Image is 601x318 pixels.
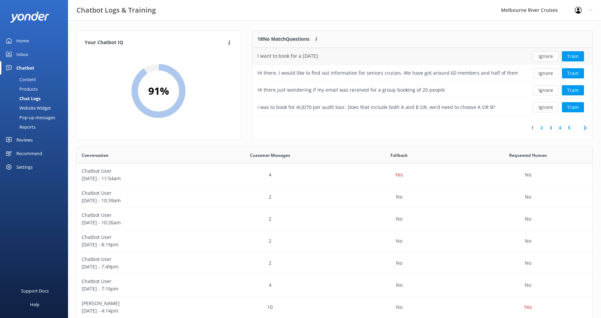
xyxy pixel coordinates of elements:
[525,215,531,223] p: No
[10,12,49,23] img: yonder-white-logo.png
[267,303,273,311] p: 10
[82,211,200,219] p: Chatbot User
[257,86,445,94] div: Hi there just wondering if my email was received for a group booking of 20 people
[82,300,200,307] p: [PERSON_NAME]
[148,83,169,99] h2: 91 %
[269,259,271,267] p: 2
[533,102,558,112] button: Ignore
[269,193,271,201] p: 2
[396,193,402,201] p: No
[4,113,68,122] a: Pop-up messages
[4,94,40,103] div: Chat Logs
[82,167,200,175] p: Chatbot User
[269,281,271,289] p: 4
[396,303,402,311] p: No
[257,104,495,111] div: I was to book for AUD70 per audlt tour. Does that include both A and B OR, we'd need to choose A ...
[16,34,29,48] div: Home
[537,125,546,131] a: 2
[250,152,290,158] span: Customer Messages
[396,215,402,223] p: No
[4,75,36,84] div: Content
[16,133,33,147] div: Reviews
[562,68,584,78] button: Train
[525,259,531,267] p: No
[77,186,592,208] div: row
[269,215,271,223] p: 2
[82,263,200,270] p: [DATE] - 7:49pm
[4,84,68,94] a: Products
[528,125,537,131] a: 1
[4,94,68,103] a: Chat Logs
[509,152,547,158] span: Requested Human
[257,69,518,77] div: Hi there, I would like to find out information for seniors cruises. We have got around 60 members...
[77,230,592,252] div: row
[82,152,108,158] span: Conversation
[82,233,200,241] p: Chatbot User
[16,48,28,61] div: Inbox
[562,102,584,112] button: Train
[77,208,592,230] div: row
[525,281,531,289] p: No
[562,51,584,61] button: Train
[16,147,42,160] div: Recommend
[82,189,200,197] p: Chatbot User
[395,171,403,179] p: Yes
[4,103,68,113] a: Website Widget
[82,307,200,315] p: [DATE] - 4:14pm
[525,237,531,245] p: No
[4,113,55,122] div: Pop-up messages
[77,164,592,186] div: row
[562,85,584,95] button: Train
[4,122,35,132] div: Reports
[396,237,402,245] p: No
[21,284,49,298] div: Support Docs
[269,171,271,179] p: 4
[77,252,592,274] div: row
[16,61,34,75] div: Chatbot
[390,152,407,158] span: Fallback
[82,278,200,285] p: Chatbot User
[4,75,68,84] a: Content
[565,125,574,131] a: 5
[82,175,200,182] p: [DATE] - 11:54am
[77,5,156,16] h3: Chatbot Logs & Training
[396,259,402,267] p: No
[524,303,532,311] p: Yes
[4,103,51,113] div: Website Widget
[252,48,592,65] div: row
[4,84,38,94] div: Products
[525,193,531,201] p: No
[257,52,318,60] div: I want to book for a [DATE]
[77,274,592,296] div: row
[30,298,39,311] div: Help
[396,281,402,289] p: No
[257,35,310,43] p: 18 No Match Questions
[269,237,271,245] p: 2
[546,125,555,131] a: 3
[82,241,200,248] p: [DATE] - 8:19pm
[555,125,565,131] a: 4
[533,85,558,95] button: Ignore
[85,39,226,46] h4: Your Chatbot IQ
[252,99,592,116] div: row
[533,51,558,61] button: Ignore
[4,122,68,132] a: Reports
[82,285,200,293] p: [DATE] - 7:16pm
[525,171,531,179] p: No
[82,197,200,204] p: [DATE] - 10:39am
[252,65,592,82] div: row
[533,68,558,78] button: Ignore
[82,219,200,226] p: [DATE] - 10:26am
[16,160,33,174] div: Settings
[252,82,592,99] div: row
[252,48,592,116] div: grid
[82,256,200,263] p: Chatbot User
